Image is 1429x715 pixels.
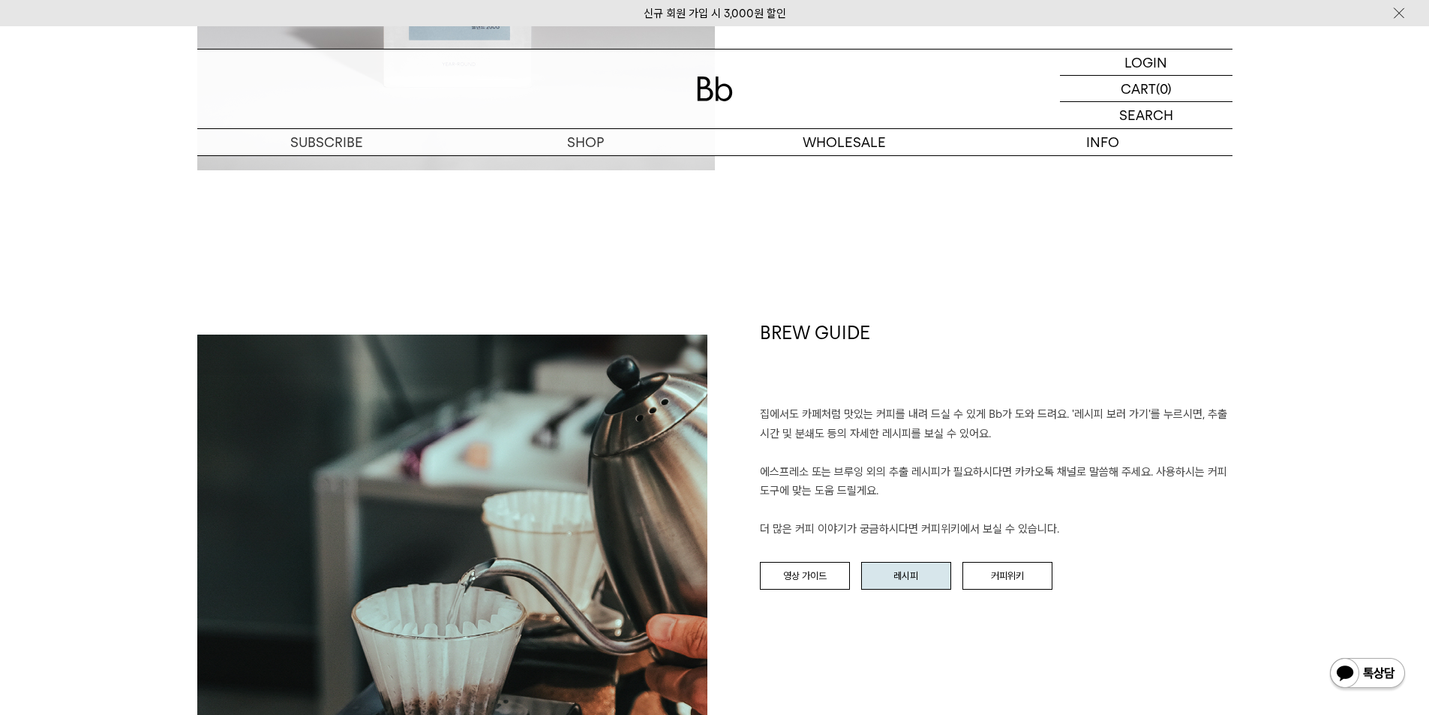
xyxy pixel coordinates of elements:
a: SHOP [456,129,715,155]
p: CART [1121,76,1156,101]
a: CART (0) [1060,76,1232,102]
p: WHOLESALE [715,129,974,155]
p: SEARCH [1119,102,1173,128]
p: (0) [1156,76,1172,101]
a: LOGIN [1060,50,1232,76]
a: 신규 회원 가입 시 3,000원 할인 [644,7,786,20]
a: 레시피 [861,562,951,590]
a: 커피위키 [962,562,1052,590]
a: 영상 가이드 [760,562,850,590]
p: LOGIN [1124,50,1167,75]
h1: BREW GUIDE [760,320,1232,406]
a: SUBSCRIBE [197,129,456,155]
img: 카카오톡 채널 1:1 채팅 버튼 [1328,656,1406,692]
img: 로고 [697,77,733,101]
p: 집에서도 카페처럼 맛있는 커피를 내려 드실 ﻿수 있게 Bb가 도와 드려요. '레시피 보러 가기'를 누르시면, 추출 시간 및 분쇄도 등의 자세한 레시피를 보실 수 있어요. 에스... [760,405,1232,539]
p: INFO [974,129,1232,155]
